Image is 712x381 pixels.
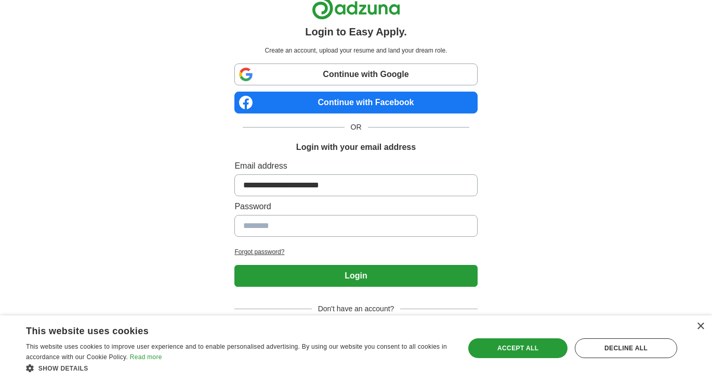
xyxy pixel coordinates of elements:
h1: Login with your email address [296,141,416,154]
span: OR [345,122,368,133]
a: Continue with Google [234,63,477,85]
button: Login [234,265,477,287]
p: Create an account, upload your resume and land your dream role. [236,46,475,55]
a: Continue with Facebook [234,92,477,113]
div: This website uses cookies [26,322,426,337]
span: Show details [38,365,88,372]
h1: Login to Easy Apply. [305,24,407,40]
div: Accept all [468,338,568,358]
a: Forgot password? [234,247,477,257]
div: Show details [26,363,452,373]
div: Decline all [575,338,677,358]
a: Read more, opens a new window [130,353,162,361]
label: Email address [234,160,477,172]
div: Close [696,323,704,331]
span: Don't have an account? [312,303,401,314]
label: Password [234,200,477,213]
span: This website uses cookies to improve user experience and to enable personalised advertising. By u... [26,343,447,361]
